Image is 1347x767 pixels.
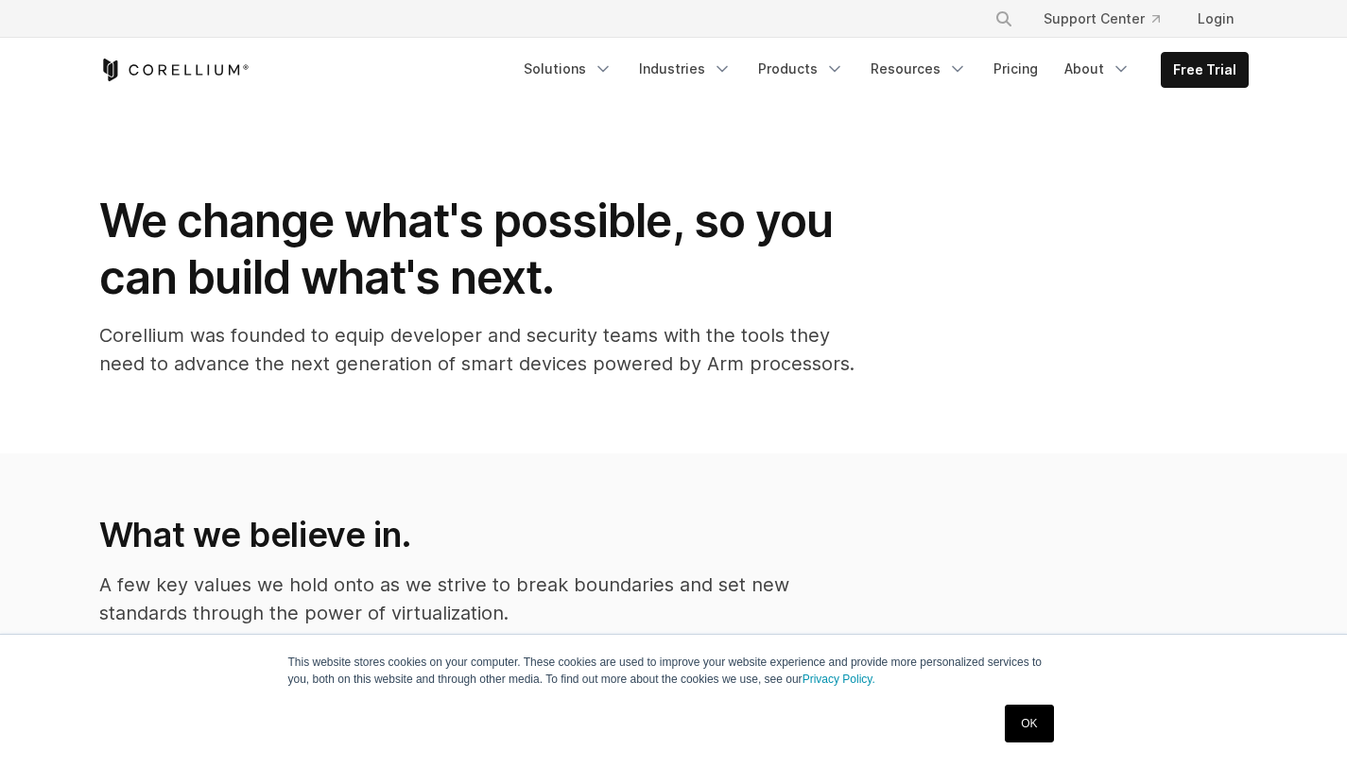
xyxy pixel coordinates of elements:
[859,52,978,86] a: Resources
[982,52,1049,86] a: Pricing
[1053,52,1142,86] a: About
[628,52,743,86] a: Industries
[99,514,853,555] h2: What we believe in.
[987,2,1021,36] button: Search
[1005,705,1053,742] a: OK
[99,321,855,378] p: Corellium was founded to equip developer and security teams with the tools they need to advance t...
[99,193,855,306] h1: We change what's possible, so you can build what's next.
[99,59,250,81] a: Corellium Home
[803,673,875,686] a: Privacy Policy.
[1183,2,1249,36] a: Login
[288,654,1060,688] p: This website stores cookies on your computer. These cookies are used to improve your website expe...
[1028,2,1175,36] a: Support Center
[972,2,1249,36] div: Navigation Menu
[512,52,1249,88] div: Navigation Menu
[747,52,855,86] a: Products
[99,571,853,627] p: A few key values we hold onto as we strive to break boundaries and set new standards through the ...
[512,52,624,86] a: Solutions
[1162,53,1248,87] a: Free Trial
